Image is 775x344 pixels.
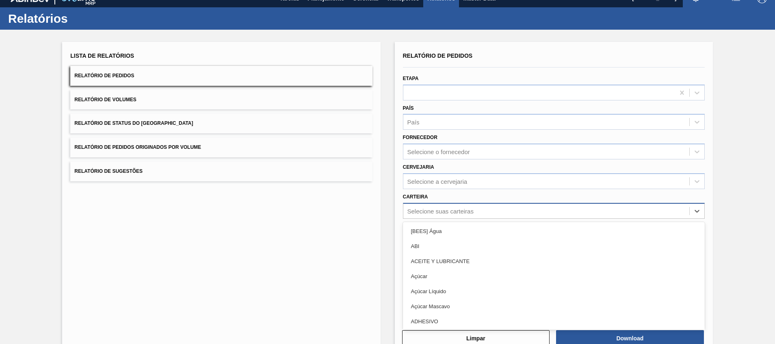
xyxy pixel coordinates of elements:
[403,239,705,254] div: ABI
[403,76,419,81] label: Etapa
[403,224,705,239] div: [BEES] Água
[70,137,372,157] button: Relatório de Pedidos Originados por Volume
[403,329,705,344] div: ADITIVO, TINTA
[407,148,470,155] div: Selecione o fornecedor
[403,105,414,111] label: País
[8,14,152,23] h1: Relatórios
[403,164,434,170] label: Cervejaria
[74,144,201,150] span: Relatório de Pedidos Originados por Volume
[407,207,474,214] div: Selecione suas carteiras
[403,135,437,140] label: Fornecedor
[74,168,143,174] span: Relatório de Sugestões
[70,90,372,110] button: Relatório de Volumes
[70,52,134,59] span: Lista de Relatórios
[74,73,134,78] span: Relatório de Pedidos
[403,299,705,314] div: Açúcar Mascavo
[70,66,372,86] button: Relatório de Pedidos
[403,284,705,299] div: Açúcar Líquido
[403,269,705,284] div: Açúcar
[407,178,468,185] div: Selecione a cervejaria
[403,254,705,269] div: ACEITE Y LUBRICANTE
[74,120,193,126] span: Relatório de Status do [GEOGRAPHIC_DATA]
[403,314,705,329] div: ADHESIVO
[403,194,428,200] label: Carteira
[403,52,473,59] span: Relatório de Pedidos
[407,119,420,126] div: País
[74,97,136,102] span: Relatório de Volumes
[70,113,372,133] button: Relatório de Status do [GEOGRAPHIC_DATA]
[70,161,372,181] button: Relatório de Sugestões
